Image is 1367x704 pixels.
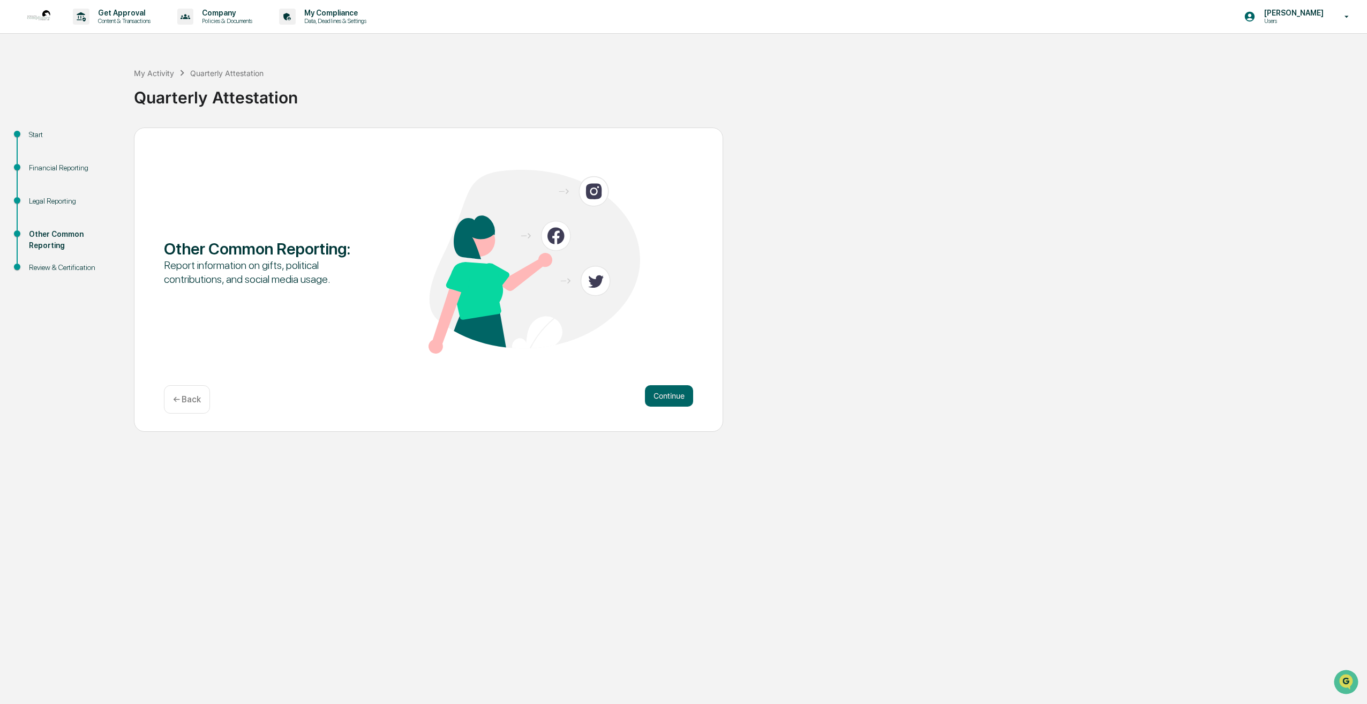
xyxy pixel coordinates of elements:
[29,129,117,140] div: Start
[73,131,137,150] a: 🗄️Attestations
[164,239,375,258] div: Other Common Reporting :
[134,79,1362,107] div: Quarterly Attestation
[164,258,375,286] div: Report information on gifts, political contributions, and social media usage.
[296,17,372,25] p: Data, Deadlines & Settings
[78,136,86,145] div: 🗄️
[89,9,156,17] p: Get Approval
[6,131,73,150] a: 🖐️Preclearance
[29,162,117,174] div: Financial Reporting
[429,170,640,354] img: Other Common Reporting
[134,69,174,78] div: My Activity
[76,181,130,190] a: Powered byPylon
[29,262,117,273] div: Review & Certification
[190,69,264,78] div: Quarterly Attestation
[1333,669,1362,698] iframe: Open customer support
[36,82,176,93] div: Start new chat
[193,9,258,17] p: Company
[11,156,19,165] div: 🔎
[11,23,195,40] p: How can we help?
[193,17,258,25] p: Policies & Documents
[26,4,51,29] img: logo
[88,135,133,146] span: Attestations
[645,385,693,407] button: Continue
[29,229,117,251] div: Other Common Reporting
[11,136,19,145] div: 🖐️
[182,85,195,98] button: Start new chat
[1256,17,1329,25] p: Users
[29,196,117,207] div: Legal Reporting
[6,151,72,170] a: 🔎Data Lookup
[1256,9,1329,17] p: [PERSON_NAME]
[89,17,156,25] p: Content & Transactions
[21,155,67,166] span: Data Lookup
[21,135,69,146] span: Preclearance
[36,93,136,101] div: We're available if you need us!
[296,9,372,17] p: My Compliance
[173,394,201,405] p: ← Back
[107,182,130,190] span: Pylon
[11,82,30,101] img: 1746055101610-c473b297-6a78-478c-a979-82029cc54cd1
